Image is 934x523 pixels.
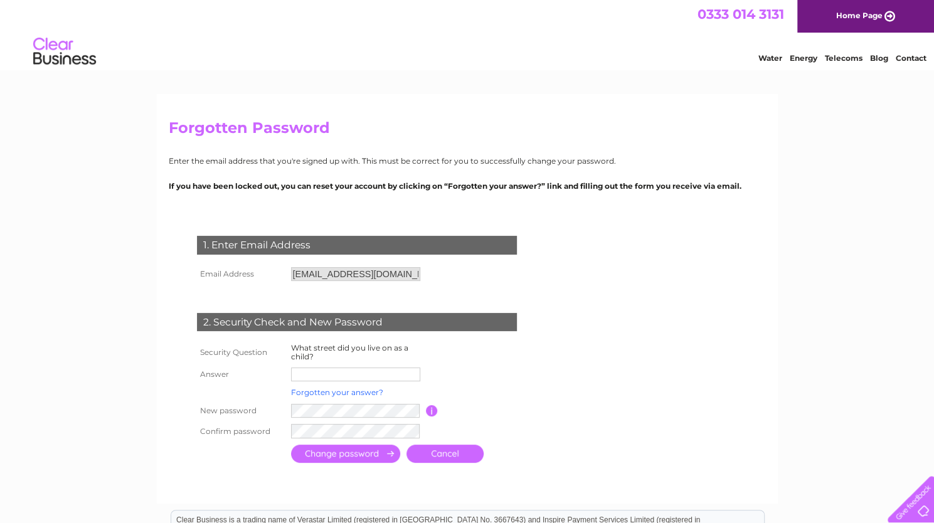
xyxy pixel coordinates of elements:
[870,53,888,63] a: Blog
[426,405,438,416] input: Information
[790,53,817,63] a: Energy
[896,53,926,63] a: Contact
[197,313,517,332] div: 2. Security Check and New Password
[194,264,288,284] th: Email Address
[825,53,862,63] a: Telecoms
[169,119,766,143] h2: Forgotten Password
[169,155,766,167] p: Enter the email address that you're signed up with. This must be correct for you to successfully ...
[758,53,782,63] a: Water
[406,445,484,463] a: Cancel
[291,388,383,397] a: Forgotten your answer?
[291,445,400,463] input: Submit
[698,6,784,22] a: 0333 014 3131
[171,7,764,61] div: Clear Business is a trading name of Verastar Limited (registered in [GEOGRAPHIC_DATA] No. 3667643...
[194,341,288,364] th: Security Question
[194,421,288,441] th: Confirm password
[194,364,288,384] th: Answer
[197,236,517,255] div: 1. Enter Email Address
[33,33,97,71] img: logo.png
[194,401,288,421] th: New password
[169,180,766,192] p: If you have been locked out, you can reset your account by clicking on “Forgotten your answer?” l...
[291,343,408,361] label: What street did you live on as a child?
